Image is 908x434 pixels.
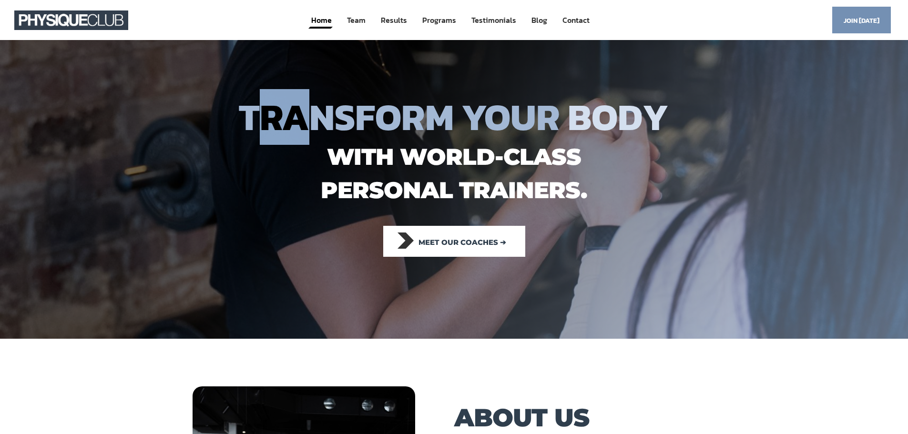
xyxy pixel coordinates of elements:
[154,140,755,207] h1: with world-class personal trainers.
[380,11,408,29] a: Results
[470,11,517,29] a: Testimonials
[421,11,457,29] a: Programs
[844,11,879,30] span: Join [DATE]
[310,11,333,29] a: Home
[454,405,755,430] h1: ABOUT US
[561,11,591,29] a: Contact
[832,7,891,33] a: Join [DATE]
[383,226,525,257] a: Meet our coaches ➔
[531,11,548,29] a: Blog
[418,232,506,253] span: Meet our coaches ➔
[239,89,560,145] span: TRANSFORM YOUR
[346,11,367,29] a: Team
